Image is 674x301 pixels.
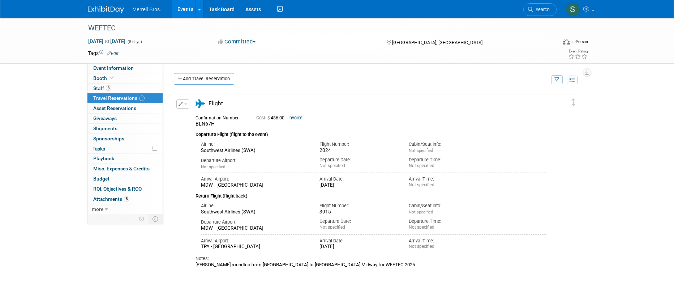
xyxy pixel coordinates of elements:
div: Not specified [409,244,487,249]
div: Not specified [409,182,487,188]
span: Shipments [93,126,117,131]
div: Not specified [319,225,398,230]
div: Not specified [409,163,487,169]
span: to [103,38,110,44]
img: Format-Inperson.png [563,39,570,44]
div: [DATE] [319,244,398,250]
i: Booth reservation complete [110,76,114,80]
span: [GEOGRAPHIC_DATA], [GEOGRAPHIC_DATA] [392,40,482,45]
a: Staff8 [87,84,163,93]
div: Flight Number: [319,141,398,148]
div: [DATE] [319,182,398,188]
span: Misc. Expenses & Credits [93,166,150,171]
div: Event Rating [568,50,588,53]
div: Departure Flight (flight to the event) [196,127,547,138]
div: MDW - [GEOGRAPHIC_DATA] [201,225,309,232]
td: Tags [88,50,119,57]
div: Event Format [514,38,588,48]
td: Personalize Event Tab Strip [136,214,148,224]
div: Departure Time: [409,218,487,225]
span: Budget [93,176,110,182]
span: [DATE] [DATE] [88,38,126,44]
a: Add Travel Reservation [174,73,234,85]
span: 8 [106,85,111,91]
a: Sponsorships [87,134,163,144]
div: Flight Number: [319,203,398,209]
a: Giveaways [87,114,163,123]
a: ROI, Objectives & ROO [87,184,163,194]
div: Southwest Airlines (SWA) [201,209,309,215]
a: Search [523,3,557,16]
a: Playbook [87,154,163,164]
div: Arrival Time: [409,176,487,182]
a: Invoice [288,115,302,120]
div: Airline: [201,141,309,148]
div: Departure Time: [409,157,487,163]
div: 3915 [319,209,398,215]
span: Staff [93,85,111,91]
div: TPA - [GEOGRAPHIC_DATA] [201,244,309,250]
a: more [87,204,163,214]
span: Merrell Bros. [133,7,161,12]
a: Misc. Expenses & Credits [87,164,163,174]
div: Airline: [201,203,309,209]
a: Event Information [87,63,163,73]
span: Travel Reservations [93,95,145,101]
span: 5 [124,196,129,202]
a: Shipments [87,124,163,133]
span: Cost: $ [256,115,271,120]
div: Southwest Airlines (SWA) [201,148,309,154]
span: Playbook [93,156,114,161]
span: Flight [209,100,223,107]
a: Asset Reservations [87,103,163,113]
a: Travel Reservations1 [87,93,163,103]
span: (5 days) [127,39,142,44]
span: Giveaways [93,115,117,121]
div: Arrival Time: [409,238,487,244]
span: 486.00 [256,115,287,120]
i: Flight [196,99,205,108]
div: Departure Airport: [201,219,309,225]
img: Shannon Kennedy [566,3,580,16]
i: Filter by Traveler [554,78,559,82]
span: Event Information [93,65,134,71]
span: BLN67H [196,121,215,127]
a: Attachments5 [87,194,163,204]
div: In-Person [571,39,588,44]
div: Cabin/Seat Info: [409,203,487,209]
span: 1 [139,96,145,101]
span: ROI, Objectives & ROO [93,186,142,192]
button: Committed [215,38,258,46]
span: more [92,206,103,212]
span: Attachments [93,196,129,202]
img: ExhibitDay [88,6,124,13]
span: Sponsorships [93,136,124,141]
div: MDW - [GEOGRAPHIC_DATA] [201,182,309,188]
td: Toggle Event Tabs [148,214,163,224]
div: Return Flight (flight back) [196,188,547,200]
a: Tasks [87,144,163,154]
span: Not specified [201,164,225,169]
div: Departure Date: [319,218,398,225]
i: Click and drag to move item [572,99,575,106]
div: Cabin/Seat Info: [409,141,487,148]
span: Not specified [409,148,433,153]
div: Arrival Airport: [201,238,309,244]
div: Arrival Airport: [201,176,309,182]
div: Not specified [319,163,398,169]
a: Budget [87,174,163,184]
a: Booth [87,73,163,83]
div: [PERSON_NAME] roundtrip from [GEOGRAPHIC_DATA] to [GEOGRAPHIC_DATA] Midway for WEFTEC 2025 [196,262,547,268]
div: Not specified [409,225,487,230]
span: Search [533,7,550,12]
div: Confirmation Number: [196,113,245,121]
div: Arrival Date: [319,238,398,244]
div: Notes: [196,255,547,262]
div: Departure Date: [319,157,398,163]
div: Arrival Date: [319,176,398,182]
a: Edit [107,51,119,56]
span: Asset Reservations [93,105,136,111]
div: WEFTEC [86,22,546,35]
span: Not specified [409,209,433,215]
span: Tasks [93,146,105,152]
